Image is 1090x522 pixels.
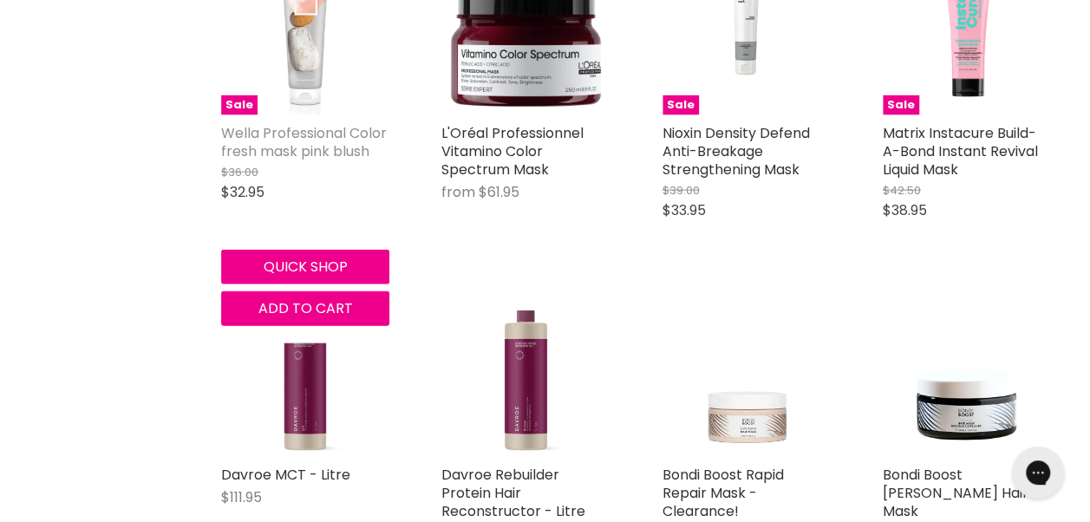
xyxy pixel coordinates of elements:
[662,95,699,115] span: Sale
[883,95,919,115] span: Sale
[221,289,389,457] img: Davroe MCT - Litre
[662,200,706,220] span: $33.95
[221,291,389,326] button: Add to cart
[441,289,610,457] img: Davroe Rebuilder Protein Hair Reconstructor - Litre
[441,123,584,179] a: L'Oréal Professionnel Vitamino Color Spectrum Mask
[479,182,519,202] span: $61.95
[221,182,264,202] span: $32.95
[883,123,1038,179] a: Matrix Instacure Build-A-Bond Instant Revival Liquid Mask
[883,289,1051,457] img: Bondi Boost HG Miracle Hair Mask
[662,182,700,199] span: $39.00
[662,289,831,457] img: Bondi Boost Rapid Repair Mask - Clearance!
[441,465,585,521] a: Davroe Rebuilder Protein Hair Reconstructor - Litre
[221,465,350,485] a: Davroe MCT - Litre
[441,182,475,202] span: from
[221,123,387,161] a: Wella Professional Color fresh mask pink blush
[258,298,353,318] span: Add to cart
[662,123,810,179] a: Nioxin Density Defend Anti-Breakage Strengthening Mask
[883,200,927,220] span: $38.95
[221,487,262,507] span: $111.95
[883,465,1028,521] a: Bondi Boost [PERSON_NAME] Hair Mask
[883,182,921,199] span: $42.50
[662,465,784,521] a: Bondi Boost Rapid Repair Mask - Clearance!
[221,95,258,115] span: Sale
[221,250,389,284] button: Quick shop
[221,164,258,180] span: $36.00
[1003,440,1073,505] iframe: Gorgias live chat messenger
